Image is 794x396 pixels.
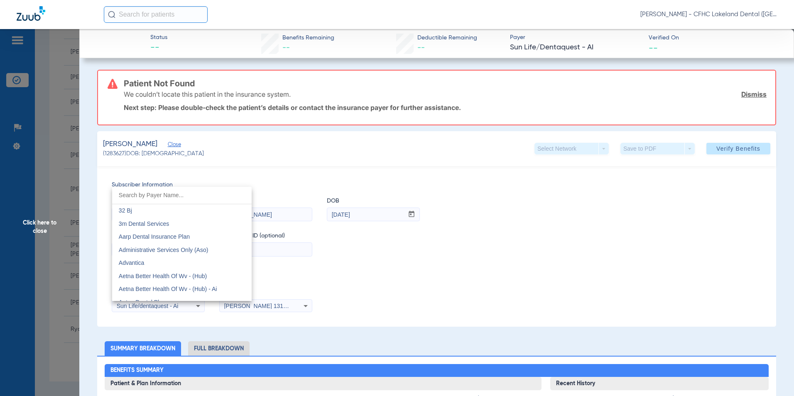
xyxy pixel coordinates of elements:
[119,299,169,306] span: Aetna Dental Plans
[119,259,144,266] span: Advantica
[119,286,217,292] span: Aetna Better Health Of Wv - (Hub) - Ai
[119,207,132,214] span: 32 Bj
[119,247,208,253] span: Administrative Services Only (Aso)
[112,187,252,204] input: dropdown search
[752,356,794,396] iframe: Chat Widget
[119,273,207,279] span: Aetna Better Health Of Wv - (Hub)
[119,220,169,227] span: 3m Dental Services
[119,233,190,240] span: Aarp Dental Insurance Plan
